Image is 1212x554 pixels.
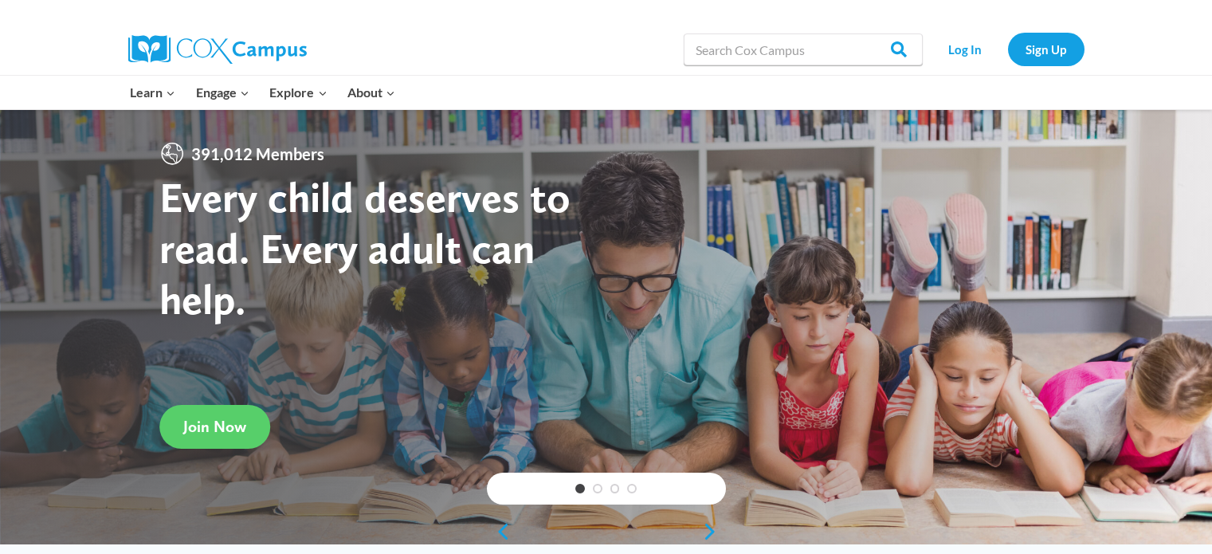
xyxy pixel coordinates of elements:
a: 4 [627,484,637,493]
nav: Primary Navigation [120,76,406,109]
a: Sign Up [1008,33,1085,65]
span: Engage [196,82,249,103]
div: content slider buttons [487,516,726,548]
a: 2 [593,484,602,493]
a: Join Now [159,405,270,449]
a: 3 [610,484,620,493]
a: 1 [575,484,585,493]
a: previous [487,522,511,541]
a: next [702,522,726,541]
img: Cox Campus [128,35,307,64]
strong: Every child deserves to read. Every adult can help. [159,171,571,324]
span: 391,012 Members [185,141,331,167]
span: Learn [130,82,175,103]
input: Search Cox Campus [684,33,923,65]
a: Log In [931,33,1000,65]
nav: Secondary Navigation [931,33,1085,65]
span: Join Now [183,417,246,436]
span: Explore [269,82,327,103]
span: About [347,82,395,103]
